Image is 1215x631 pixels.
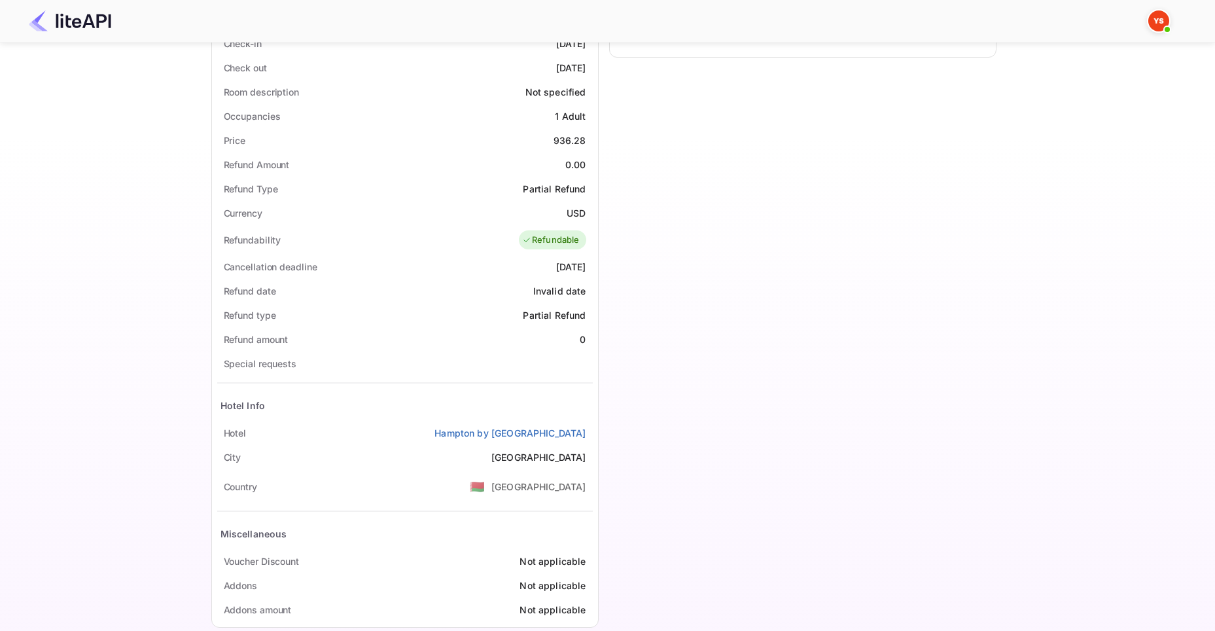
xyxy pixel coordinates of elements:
[224,260,317,274] div: Cancellation deadline
[519,603,586,617] div: Not applicable
[565,158,586,171] div: 0.00
[556,37,586,50] div: [DATE]
[224,480,257,494] div: Country
[224,61,267,75] div: Check out
[224,233,281,247] div: Refundability
[224,333,289,346] div: Refund amount
[224,109,281,123] div: Occupancies
[224,579,257,592] div: Addons
[580,333,586,346] div: 0
[224,603,292,617] div: Addons amount
[523,308,586,322] div: Partial Refund
[224,134,246,147] div: Price
[1148,10,1169,31] img: Yandex Support
[224,37,262,50] div: Check-in
[220,527,287,541] div: Miscellaneous
[567,206,586,220] div: USD
[554,134,586,147] div: 936.28
[224,85,299,99] div: Room description
[224,158,290,171] div: Refund Amount
[555,109,586,123] div: 1 Adult
[29,10,111,31] img: LiteAPI Logo
[470,475,485,498] span: United States
[522,234,580,247] div: Refundable
[519,554,586,568] div: Not applicable
[220,399,266,412] div: Hotel Info
[556,260,586,274] div: [DATE]
[491,480,586,494] div: [GEOGRAPHIC_DATA]
[525,85,586,99] div: Not specified
[224,284,276,298] div: Refund date
[533,284,586,298] div: Invalid date
[491,450,586,464] div: [GEOGRAPHIC_DATA]
[224,450,241,464] div: City
[224,308,276,322] div: Refund type
[224,426,247,440] div: Hotel
[556,61,586,75] div: [DATE]
[224,357,296,370] div: Special requests
[224,182,278,196] div: Refund Type
[434,426,586,440] a: Hampton by [GEOGRAPHIC_DATA]
[519,579,586,592] div: Not applicable
[224,206,262,220] div: Currency
[224,554,299,568] div: Voucher Discount
[523,182,586,196] div: Partial Refund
